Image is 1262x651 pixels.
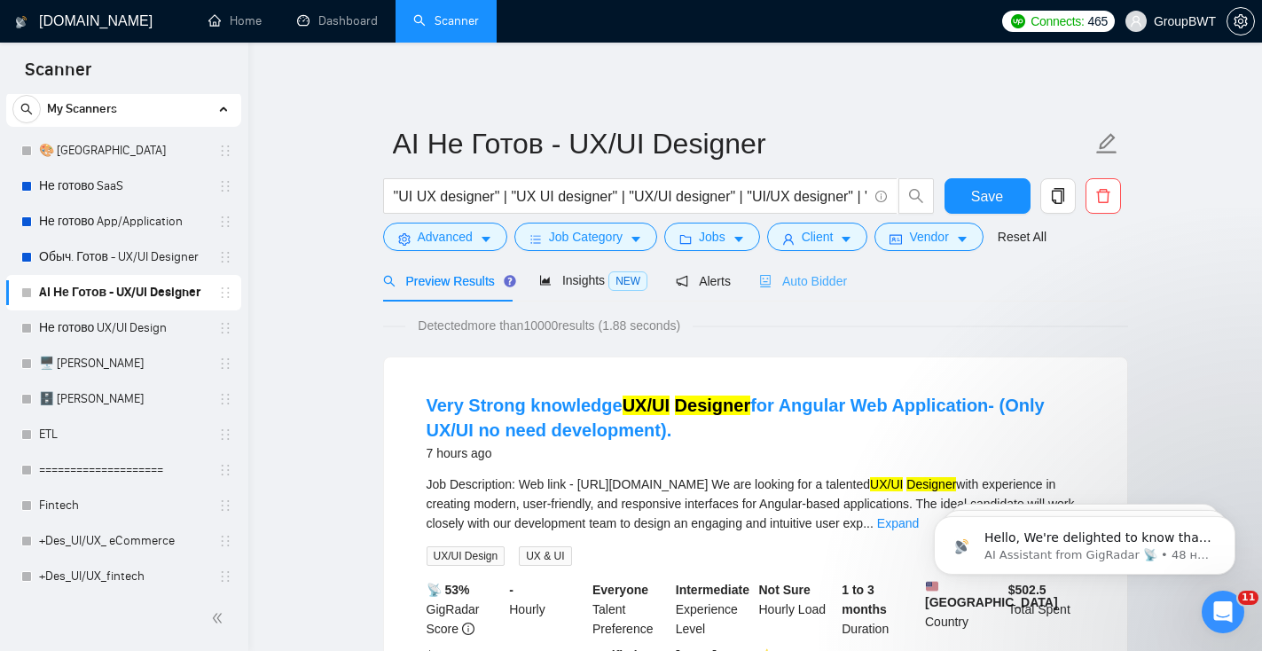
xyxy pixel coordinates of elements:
[427,475,1085,533] div: Job Description: Web link - [URL][DOMAIN_NAME] We are looking for a talented with experience in c...
[664,223,760,251] button: folderJobscaret-down
[39,523,208,559] a: +Des_UI/UX_ eCommerce
[676,274,731,288] span: Alerts
[1095,132,1118,155] span: edit
[672,580,756,639] div: Experience Level
[971,185,1003,208] span: Save
[906,477,956,491] mark: Designer
[1086,178,1121,214] button: delete
[1227,14,1254,28] span: setting
[1086,188,1120,204] span: delete
[39,417,208,452] a: ETL
[13,103,40,115] span: search
[394,185,867,208] input: Search Freelance Jobs...
[383,274,511,288] span: Preview Results
[39,133,208,169] a: 🎨 [GEOGRAPHIC_DATA]
[838,580,921,639] div: Duration
[875,191,887,202] span: info-circle
[675,396,751,415] mark: Designer
[514,223,657,251] button: barsJob Categorycaret-down
[998,227,1046,247] a: Reset All
[218,534,232,548] span: holder
[529,232,542,246] span: bars
[898,178,934,214] button: search
[15,8,27,36] img: logo
[956,232,968,246] span: caret-down
[427,546,506,566] span: UX/UI Design
[218,179,232,193] span: holder
[39,275,208,310] a: AI Не Готов - UX/UI Designer
[218,569,232,584] span: holder
[218,392,232,406] span: holder
[211,609,229,627] span: double-left
[218,144,232,158] span: holder
[427,396,1045,440] a: Very Strong knowledgeUX/UI Designerfor Angular Web Application- (Only UX/UI no need development).
[480,232,492,246] span: caret-down
[39,488,208,523] a: Fintech
[297,13,378,28] a: dashboardDashboard
[589,580,672,639] div: Talent Preference
[218,463,232,477] span: holder
[12,95,41,123] button: search
[462,623,474,635] span: info-circle
[921,580,1005,639] div: Country
[863,516,874,530] span: ...
[39,239,208,275] a: Обыч. Готов - UX/UI Designer
[502,273,518,289] div: Tooltip anchor
[393,122,1092,166] input: Scanner name...
[759,275,772,287] span: robot
[218,321,232,335] span: holder
[733,232,745,246] span: caret-down
[39,559,208,594] a: +Des_UI/UX_fintech
[1040,178,1076,214] button: copy
[630,232,642,246] span: caret-down
[842,583,887,616] b: 1 to 3 months
[39,381,208,417] a: 🗄️ [PERSON_NAME]
[549,227,623,247] span: Job Category
[519,546,571,566] span: UX & UI
[218,427,232,442] span: holder
[39,204,208,239] a: Не готово App/Application
[1130,15,1142,27] span: user
[840,232,852,246] span: caret-down
[423,580,506,639] div: GigRadar Score
[509,583,513,597] b: -
[907,479,1262,603] iframe: Intercom notifications сообщение
[427,443,1085,464] div: 7 hours ago
[218,357,232,371] span: holder
[676,275,688,287] span: notification
[405,316,693,335] span: Detected more than 10000 results (1.88 seconds)
[39,169,208,204] a: Не готово SaaS
[759,274,847,288] span: Auto Bidder
[1227,7,1255,35] button: setting
[679,232,692,246] span: folder
[1031,12,1084,31] span: Connects:
[218,498,232,513] span: holder
[1238,591,1258,605] span: 11
[676,583,749,597] b: Intermediate
[759,583,811,597] b: Not Sure
[890,232,902,246] span: idcard
[899,188,933,204] span: search
[802,227,834,247] span: Client
[1011,14,1025,28] img: upwork-logo.png
[1202,591,1244,633] iframe: Intercom live chat
[782,232,795,246] span: user
[756,580,839,639] div: Hourly Load
[539,274,552,286] span: area-chart
[1227,14,1255,28] a: setting
[767,223,868,251] button: userClientcaret-down
[1041,188,1075,204] span: copy
[870,477,903,491] mark: UX/UI
[945,178,1031,214] button: Save
[398,232,411,246] span: setting
[427,583,470,597] b: 📡 53%
[11,57,106,94] span: Scanner
[39,452,208,488] a: ====================
[874,223,983,251] button: idcardVendorcaret-down
[623,396,670,415] mark: UX/UI
[539,273,647,287] span: Insights
[909,227,948,247] span: Vendor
